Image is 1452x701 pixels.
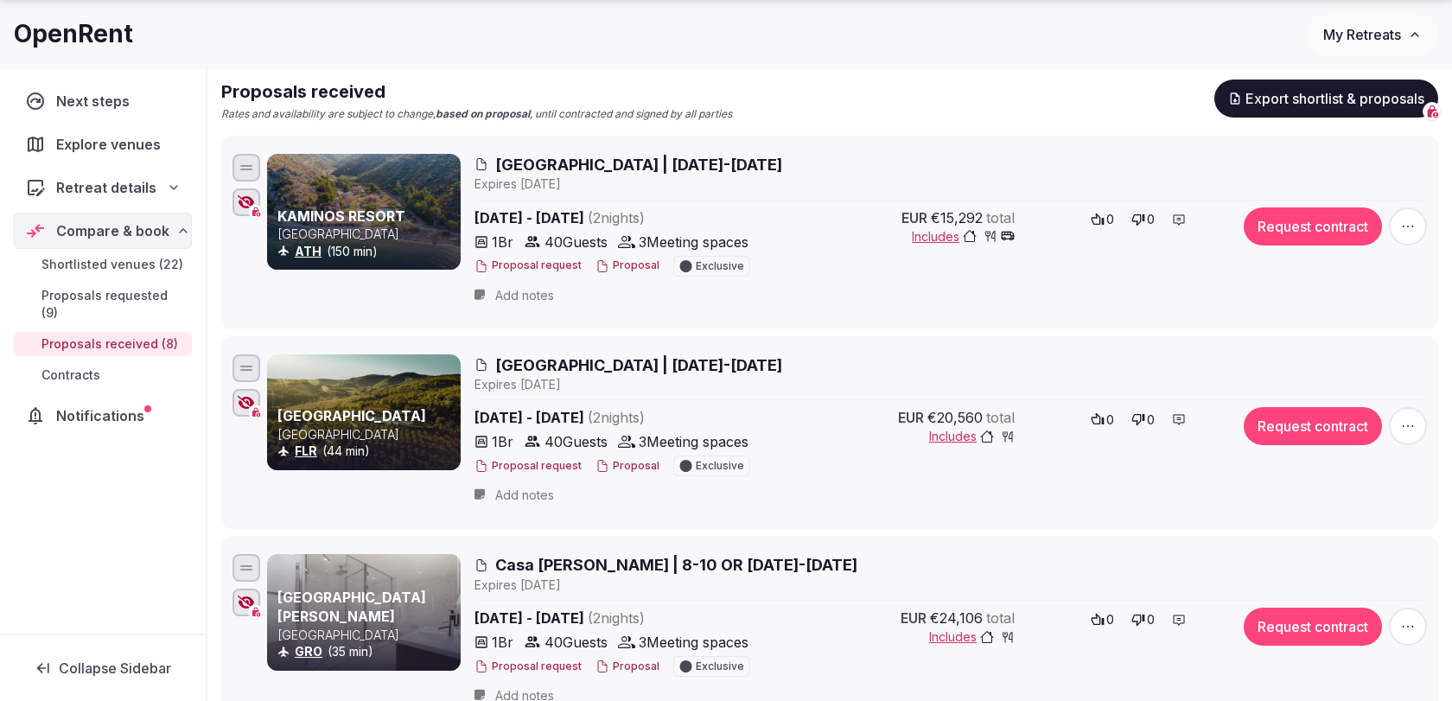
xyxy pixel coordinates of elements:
button: Proposal [595,258,659,273]
a: FLR [295,443,317,458]
span: Contracts [41,366,100,384]
span: Notifications [56,405,151,426]
a: [GEOGRAPHIC_DATA] [277,407,426,424]
button: Proposal [595,660,659,674]
div: (44 min) [277,443,457,460]
button: 0 [1126,608,1160,632]
p: [GEOGRAPHIC_DATA] [277,426,457,443]
button: 0 [1086,207,1119,232]
button: Request contract [1244,608,1382,646]
a: Contracts [14,363,192,387]
a: Shortlisted venues (22) [14,252,192,277]
button: Includes [929,428,1015,445]
button: Proposal request [474,258,582,273]
button: Proposal request [474,660,582,674]
div: Expire s [DATE] [474,376,1427,393]
span: total [986,608,1015,628]
span: 0 [1147,211,1155,228]
span: EUR [901,608,927,628]
button: GRO [295,643,322,660]
button: Export shortlist & proposals [1214,80,1438,118]
span: Add notes [495,287,554,304]
span: 0 [1106,411,1114,429]
div: (150 min) [277,243,457,260]
span: Exclusive [696,661,744,672]
span: 0 [1147,411,1155,429]
span: Casa [PERSON_NAME] | 8-10 OR [DATE]-[DATE] [495,554,857,576]
span: 1 Br [492,632,513,653]
span: Next steps [56,91,137,112]
a: [GEOGRAPHIC_DATA][PERSON_NAME] [277,589,426,625]
span: 0 [1106,611,1114,628]
span: Compare & book [56,220,169,241]
span: Proposals received (8) [41,335,178,353]
span: 0 [1147,611,1155,628]
button: 0 [1086,608,1119,632]
span: 40 Guests [544,632,608,653]
button: ATH [295,243,322,260]
a: Notifications [14,398,192,434]
span: 40 Guests [544,232,608,252]
a: Proposals received (8) [14,332,192,356]
button: Includes [929,628,1015,646]
span: [DATE] - [DATE] [474,407,779,428]
span: 1 Br [492,232,513,252]
a: ATH [295,244,322,258]
a: Next steps [14,83,192,119]
p: [GEOGRAPHIC_DATA] [277,226,457,243]
span: Retreat details [56,177,156,198]
div: Expire s [DATE] [474,175,1427,193]
strong: based on proposal [436,107,530,120]
span: 1 Br [492,431,513,452]
span: [GEOGRAPHIC_DATA] | [DATE]-[DATE] [495,154,782,175]
button: Request contract [1244,407,1382,445]
button: Proposal request [474,459,582,474]
span: EUR [901,207,927,228]
span: Collapse Sidebar [59,660,171,677]
span: ( 2 night s ) [588,209,645,226]
span: ( 2 night s ) [588,609,645,627]
a: KAMINOS RESORT [277,207,405,225]
h1: OpenRent [14,17,133,51]
h2: Proposals received [221,80,732,104]
button: 0 [1126,207,1160,232]
button: FLR [295,443,317,460]
span: €20,560 [927,407,983,428]
span: total [986,407,1015,428]
button: Collapse Sidebar [14,649,192,687]
span: [DATE] - [DATE] [474,207,779,228]
span: €15,292 [931,207,983,228]
div: (35 min) [277,643,457,660]
a: Explore venues [14,126,192,163]
span: Exclusive [696,461,744,471]
span: [GEOGRAPHIC_DATA] | [DATE]-[DATE] [495,354,782,376]
span: total [986,207,1015,228]
span: Shortlisted venues (22) [41,256,183,273]
button: Includes [912,228,1015,245]
button: 0 [1126,407,1160,431]
button: Request contract [1244,207,1382,245]
span: 0 [1106,211,1114,228]
span: Exclusive [696,261,744,271]
button: 0 [1086,407,1119,431]
span: My Retreats [1323,26,1401,43]
span: 3 Meeting spaces [639,232,748,252]
button: Proposal [595,459,659,474]
span: Add notes [495,487,554,504]
span: ( 2 night s ) [588,409,645,426]
p: [GEOGRAPHIC_DATA] [277,627,457,644]
button: My Retreats [1307,13,1438,56]
a: Proposals requested (9) [14,284,192,325]
span: Explore venues [56,134,168,155]
p: Rates and availability are subject to change, , until contracted and signed by all parties [221,107,732,122]
span: 40 Guests [544,431,608,452]
span: 3 Meeting spaces [639,632,748,653]
span: €24,106 [930,608,983,628]
span: [DATE] - [DATE] [474,608,779,628]
span: 3 Meeting spaces [639,431,748,452]
span: EUR [898,407,924,428]
a: GRO [295,644,322,659]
